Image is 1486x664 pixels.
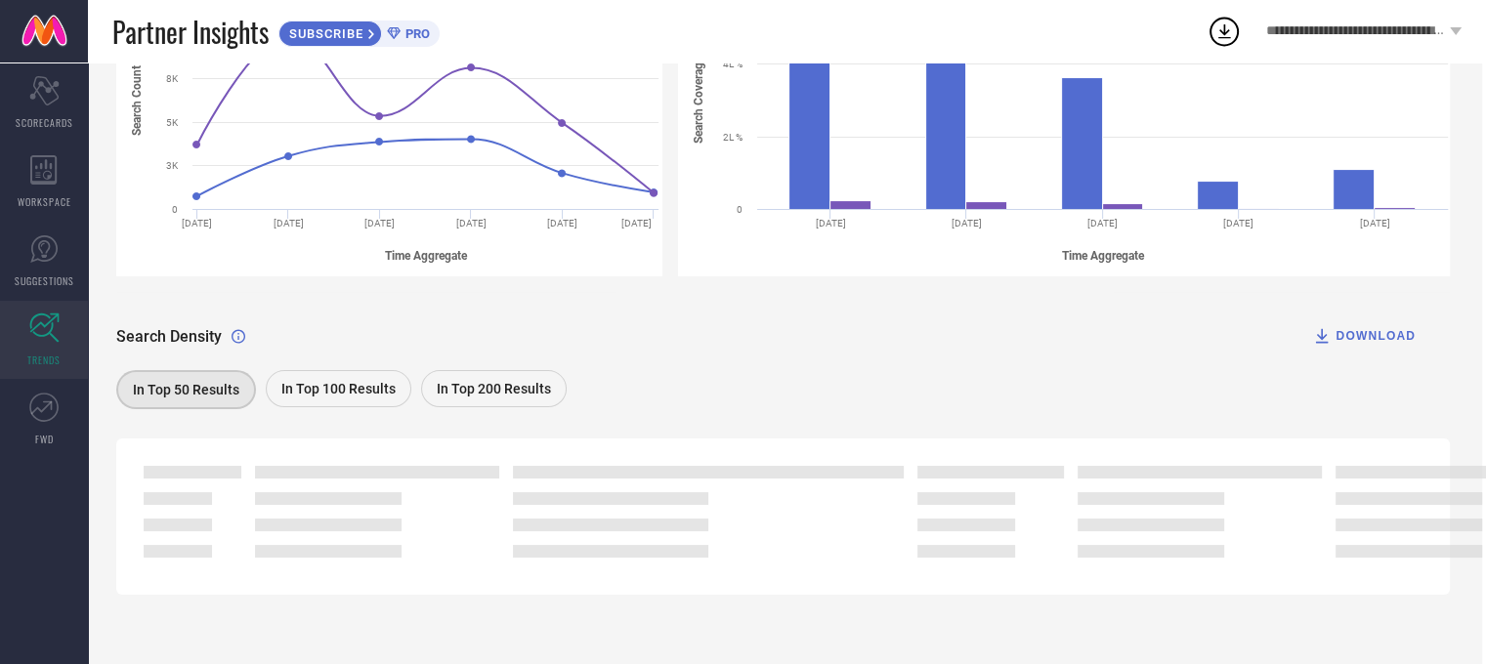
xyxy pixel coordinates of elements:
span: SUGGESTIONS [15,273,74,288]
text: 2L % [723,132,743,143]
tspan: Time Aggregate [385,249,468,263]
span: TRENDS [27,353,61,367]
text: 4L % [723,59,743,69]
span: Search Density [116,327,222,346]
text: [DATE] [1360,218,1390,228]
span: SCORECARDS [16,115,73,130]
span: In Top 50 Results [133,382,239,397]
text: [DATE] [1224,218,1254,228]
tspan: Search Coverage [692,56,705,144]
span: WORKSPACE [18,194,71,209]
span: PRO [401,26,430,41]
text: [DATE] [621,218,652,228]
text: [DATE] [364,218,395,228]
text: 0 [737,204,743,215]
span: SUBSCRIBE [279,26,368,41]
div: DOWNLOAD [1312,326,1416,346]
text: 8K [166,73,179,84]
span: FWD [35,432,54,446]
tspan: Search Count [130,65,144,136]
span: In Top 100 Results [281,381,396,396]
text: [DATE] [547,218,577,228]
span: In Top 200 Results [437,381,551,396]
text: 0 [172,204,178,215]
text: [DATE] [182,218,212,228]
text: [DATE] [1087,218,1118,228]
text: [DATE] [952,218,982,228]
div: Open download list [1207,14,1242,49]
span: Partner Insights [112,12,269,52]
text: 3K [166,160,179,171]
button: DOWNLOAD [1288,316,1440,355]
text: [DATE] [274,218,304,228]
text: [DATE] [816,218,846,228]
text: 5K [166,117,179,128]
a: SUBSCRIBEPRO [278,16,440,47]
tspan: Time Aggregate [1062,249,1145,263]
text: [DATE] [456,218,487,228]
